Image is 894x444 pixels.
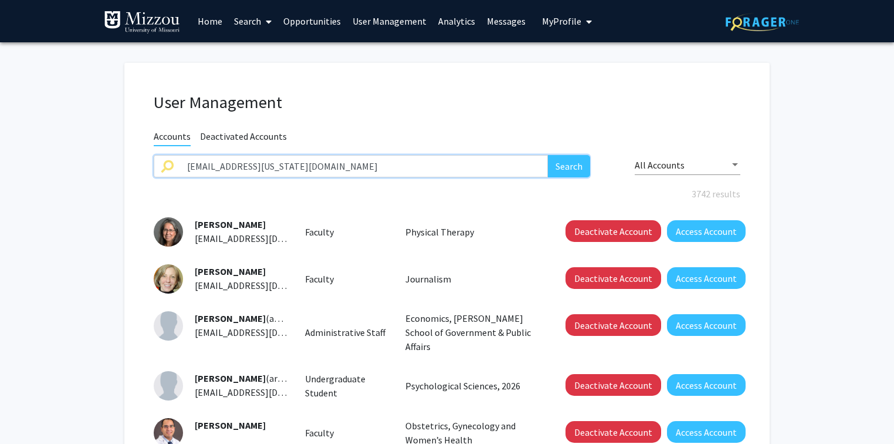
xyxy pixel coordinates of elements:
[667,220,746,242] button: Access Account
[542,15,581,27] span: My Profile
[195,419,266,431] span: [PERSON_NAME]
[154,264,183,294] img: Profile Picture
[296,272,397,286] div: Faculty
[565,314,661,336] button: Deactivate Account
[154,92,740,113] h1: User Management
[195,218,266,230] span: [PERSON_NAME]
[667,314,746,336] button: Access Account
[195,265,266,277] span: [PERSON_NAME]
[667,267,746,289] button: Access Account
[481,1,531,42] a: Messages
[432,1,481,42] a: Analytics
[154,311,183,341] img: Profile Picture
[154,371,183,401] img: Profile Picture
[195,312,266,324] span: [PERSON_NAME]
[726,13,799,31] img: ForagerOne Logo
[667,421,746,443] button: Access Account
[296,225,397,239] div: Faculty
[195,233,385,244] span: [EMAIL_ADDRESS][DOMAIN_NAME][US_STATE]
[635,159,685,171] span: All Accounts
[405,379,539,393] p: Psychological Sciences, 2026
[405,225,539,239] p: Physical Therapy
[145,187,749,201] div: 3742 results
[296,372,397,400] div: Undergraduate Student
[296,426,397,440] div: Faculty
[192,1,228,42] a: Home
[154,217,183,247] img: Profile Picture
[405,311,539,354] p: Economics, [PERSON_NAME] School of Government & Public Affairs
[200,130,287,145] span: Deactivated Accounts
[180,155,548,177] input: Search name, email, or institution ID to access an account and make admin changes.
[104,11,180,34] img: University of Missouri Logo
[405,272,539,286] p: Journalism
[347,1,432,42] a: User Management
[195,386,338,398] span: [EMAIL_ADDRESS][DOMAIN_NAME]
[565,267,661,289] button: Deactivate Account
[195,372,299,384] span: (araxht)
[565,220,661,242] button: Deactivate Account
[277,1,347,42] a: Opportunities
[228,1,277,42] a: Search
[195,372,266,384] span: [PERSON_NAME]
[195,280,338,291] span: [EMAIL_ADDRESS][DOMAIN_NAME]
[154,130,191,146] span: Accounts
[195,327,338,338] span: [EMAIL_ADDRESS][DOMAIN_NAME]
[195,312,314,324] span: (abbottkm)
[9,391,50,435] iframe: Chat
[548,155,590,177] button: Search
[565,374,661,396] button: Deactivate Account
[296,325,397,339] div: Administrative Staff
[667,374,746,396] button: Access Account
[565,421,661,443] button: Deactivate Account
